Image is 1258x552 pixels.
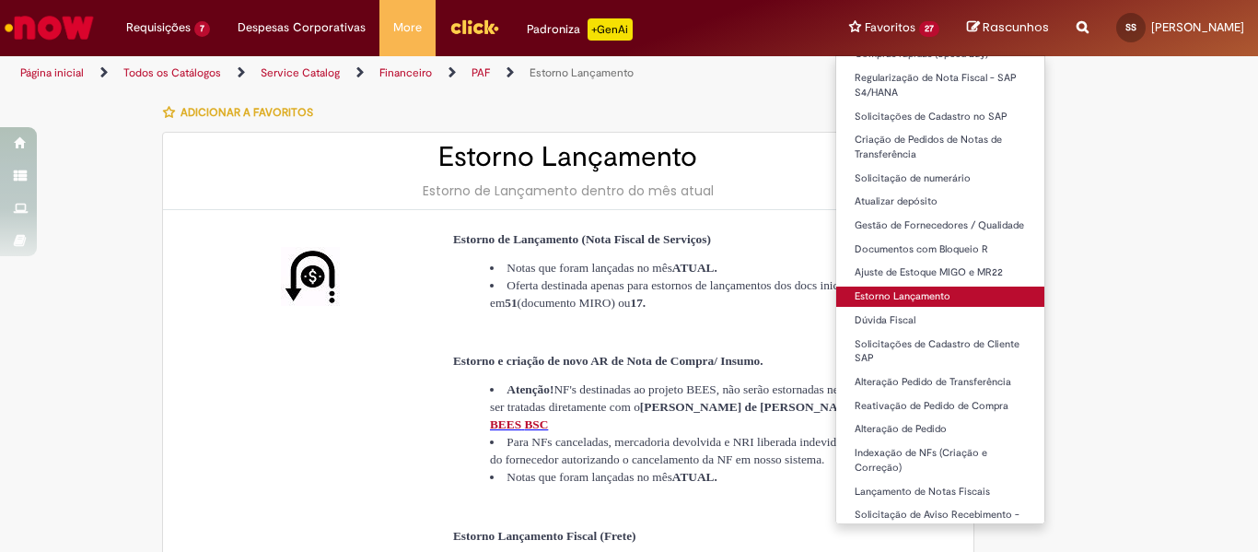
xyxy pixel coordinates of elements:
strong: Atenção! [507,382,553,396]
div: Padroniza [527,18,633,41]
a: Dúvida Fiscal [836,311,1044,331]
a: Lançamento de Notas Fiscais [836,482,1044,502]
a: Alteração Pedido de Transferência [836,372,1044,393]
span: Rascunhos [983,18,1049,36]
a: Gestão de Fornecedores / Qualidade [836,216,1044,236]
span: 27 [919,21,939,37]
a: Indexação de NFs (Criação e Correção) [836,443,1044,477]
a: Financeiro [379,65,432,80]
a: Ajuste de Estoque MIGO e MR22 [836,263,1044,283]
a: Criação de Pedidos de Notas de Transferência [836,130,1044,164]
img: Estorno Lançamento [281,247,340,306]
span: Estorno Lançamento Fiscal (Frete) [453,529,636,543]
span: SS [1125,21,1136,33]
button: Adicionar a Favoritos [162,93,323,132]
h2: Estorno Lançamento [181,142,955,172]
div: Estorno de Lançamento dentro do mês atual [181,182,955,200]
span: Favoritos [865,18,915,37]
span: Despesas Corporativas [238,18,366,37]
a: Solicitação de Aviso Recebimento - AR [836,505,1044,539]
img: ServiceNow [2,9,97,46]
strong: 51 [505,296,517,310]
a: Reativação de Pedido de Compra [836,396,1044,417]
a: Solicitações de Cadastro no SAP [836,107,1044,127]
strong: 17. [631,296,646,310]
a: Regularização de Nota Fiscal - SAP S4/HANA [836,68,1044,102]
span: Adicionar a Favoritos [181,105,313,120]
span: [PERSON_NAME] [1151,19,1244,35]
p: +GenAi [588,18,633,41]
a: Solicitações de Cadastro de Cliente SAP [836,335,1044,369]
span: NF's destinadas ao projeto BEES, não serão estornadas nessa oferta. Devem ser tratadas diretament... [490,382,927,414]
a: Página inicial [20,65,84,80]
span: More [393,18,422,37]
a: Rascunhos [967,19,1049,37]
strong: ATUAL. [672,261,717,275]
li: Notas que foram lançadas no mês [490,259,941,276]
img: click_logo_yellow_360x200.png [449,13,499,41]
span: Estorno de Lançamento (Nota Fiscal de Serviços) [453,232,711,246]
span: BSC [524,417,548,431]
strong: ATUAL. [672,470,717,484]
a: Service Catalog [261,65,340,80]
li: Notas que foram lançadas no mês [490,468,941,486]
a: Atualizar depósito [836,192,1044,212]
a: Estorno Lançamento [530,65,634,80]
span: Estorno e criação de novo AR de Nota de Compra/ Insumo. [453,354,763,368]
span: 7 [194,21,210,37]
a: Todos os Catálogos [123,65,221,80]
strong: [PERSON_NAME] de [PERSON_NAME] [640,400,862,414]
li: Para NFs canceladas, mercadoria devolvida e NRI liberada indevidamente anexar o OK do fornecedor ... [490,433,941,468]
a: Alteração de Pedido [836,419,1044,440]
a: PAF [472,65,490,80]
a: Documentos com Bloqueio R [836,240,1044,260]
li: Oferta destinada apenas para estornos de lançamentos dos docs iniciados em (documento MIRO) ou [490,276,941,311]
ul: Favoritos [835,55,1045,524]
span: Requisições [126,18,191,37]
a: Estorno Lançamento [836,287,1044,307]
ul: Trilhas de página [14,56,825,90]
a: Solicitação de numerário [836,169,1044,189]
